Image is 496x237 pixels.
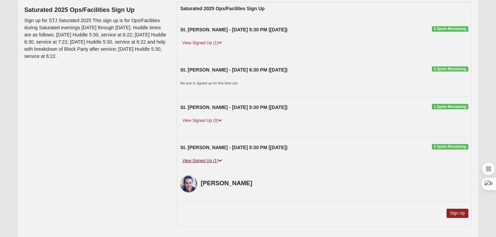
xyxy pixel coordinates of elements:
a: Sign Up [447,209,468,218]
span: 2 Spots Remaining [432,26,468,32]
a: View Signed Up (1) [180,157,224,164]
span: 3 Spots Remaining [432,66,468,72]
strong: St. [PERSON_NAME] - [DATE] 6:30 PM ([DATE]) [180,67,287,73]
span: 1 Spots Remaining [432,104,468,109]
strong: Saturated 2025 Ops/Facilites Sign Up [180,6,264,11]
small: No one is signed up for this time yet. [180,81,238,85]
strong: St. [PERSON_NAME] - [DATE] 5:30 PM ([DATE]) [180,105,287,110]
h4: [PERSON_NAME] [201,180,269,187]
a: View Signed Up (3) [180,117,224,124]
span: 2 Spots Remaining [432,144,468,149]
strong: St. [PERSON_NAME] - [DATE] 5:30 PM ([DATE]) [180,145,287,150]
strong: St. [PERSON_NAME] - [DATE] 5:30 PM ([DATE]) [180,27,287,32]
h4: Saturated 2025 Ops/Facilities Sign Up [24,6,166,14]
p: Sign up for STJ Saturated 2025 This sign up is for Ops/Facilities during Saturated evenings [DATE... [24,17,166,60]
a: View Signed Up (1) [180,39,224,47]
img: John Kauffman [180,175,197,192]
